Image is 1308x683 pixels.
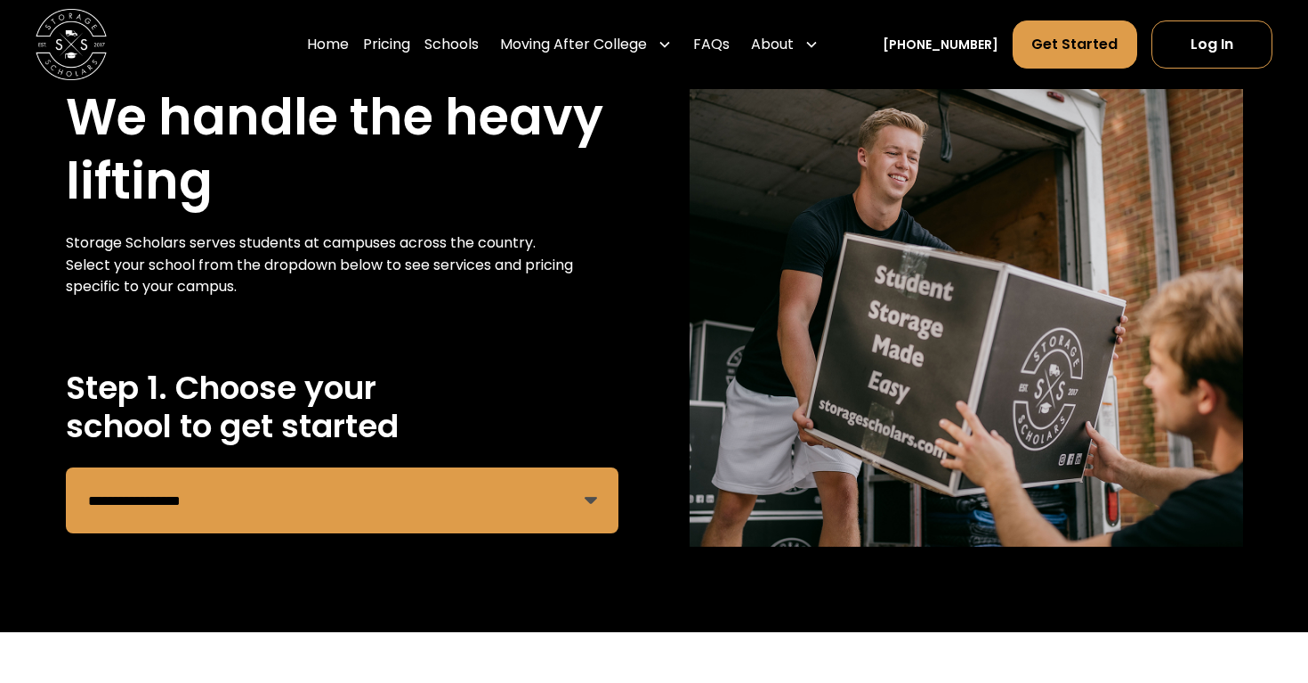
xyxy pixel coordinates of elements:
[307,20,349,69] a: Home
[363,20,410,69] a: Pricing
[493,20,679,69] div: Moving After College
[66,232,618,297] div: Storage Scholars serves students at campuses across the country. Select your school from the drop...
[883,36,998,54] a: [PHONE_NUMBER]
[36,9,107,80] img: Storage Scholars main logo
[744,20,826,69] div: About
[66,468,618,533] form: Remind Form
[66,369,618,446] h2: Step 1. Choose your school to get started
[66,85,618,215] h1: We handle the heavy lifting
[1013,20,1136,69] a: Get Started
[1151,20,1272,69] a: Log In
[500,34,647,55] div: Moving After College
[751,34,794,55] div: About
[693,20,730,69] a: FAQs
[690,85,1242,547] img: storage scholar
[424,20,479,69] a: Schools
